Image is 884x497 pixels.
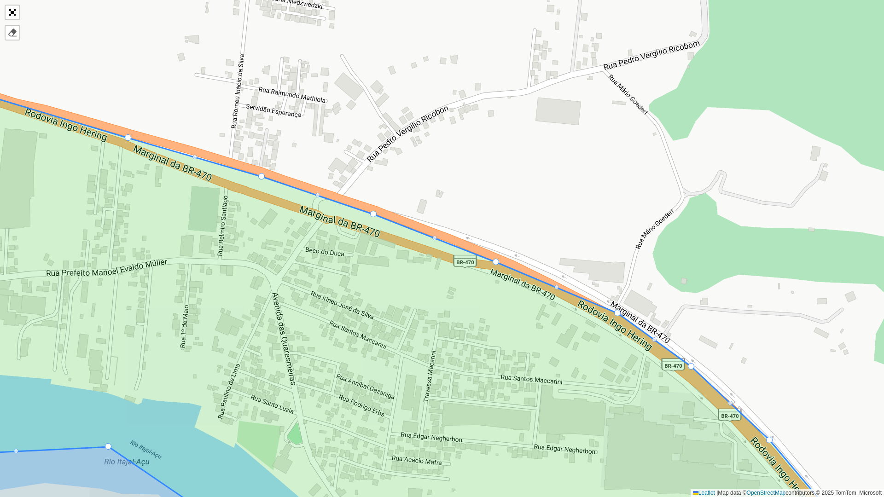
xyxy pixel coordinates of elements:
[6,6,19,19] a: Abrir mapa em tela cheia
[716,490,718,496] span: |
[6,26,19,40] div: Remover camada(s)
[747,490,786,496] a: OpenStreetMap
[691,489,884,497] div: Map data © contributors,© 2025 TomTom, Microsoft
[693,490,715,496] a: Leaflet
